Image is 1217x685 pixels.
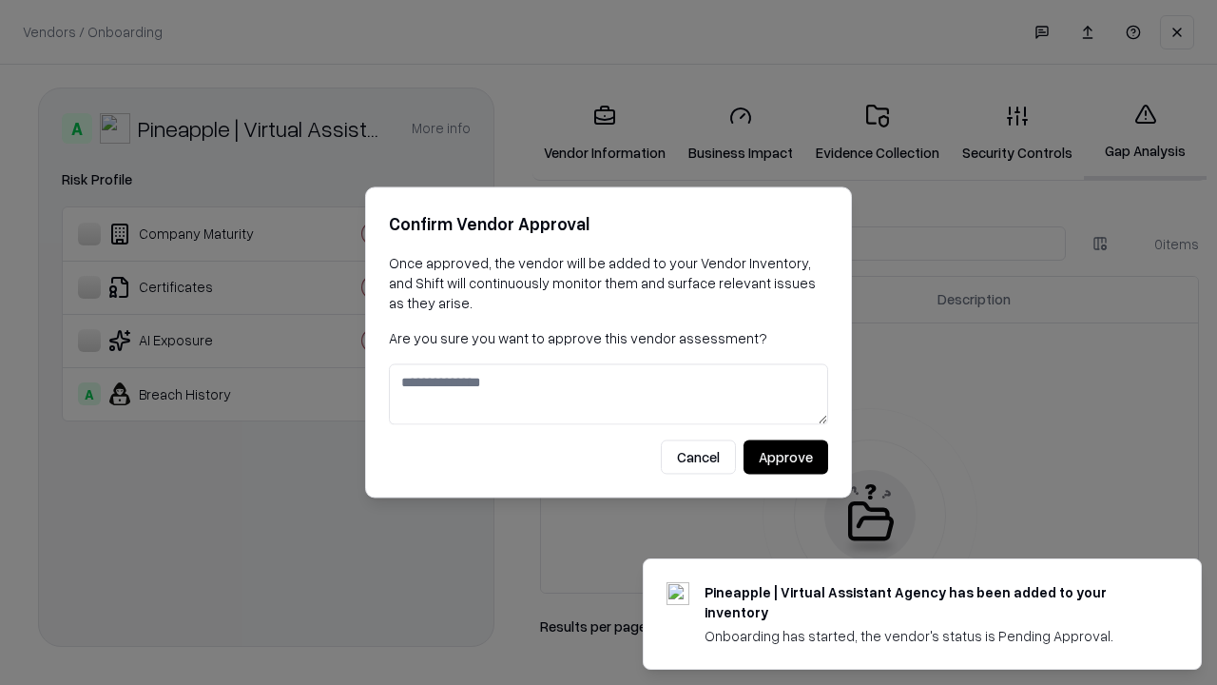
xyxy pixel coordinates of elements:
img: trypineapple.com [666,582,689,605]
button: Approve [744,440,828,475]
p: Once approved, the vendor will be added to your Vendor Inventory, and Shift will continuously mon... [389,253,828,313]
button: Cancel [661,440,736,475]
div: Pineapple | Virtual Assistant Agency has been added to your inventory [705,582,1155,622]
div: Onboarding has started, the vendor's status is Pending Approval. [705,626,1155,646]
p: Are you sure you want to approve this vendor assessment? [389,328,828,348]
h2: Confirm Vendor Approval [389,210,828,238]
